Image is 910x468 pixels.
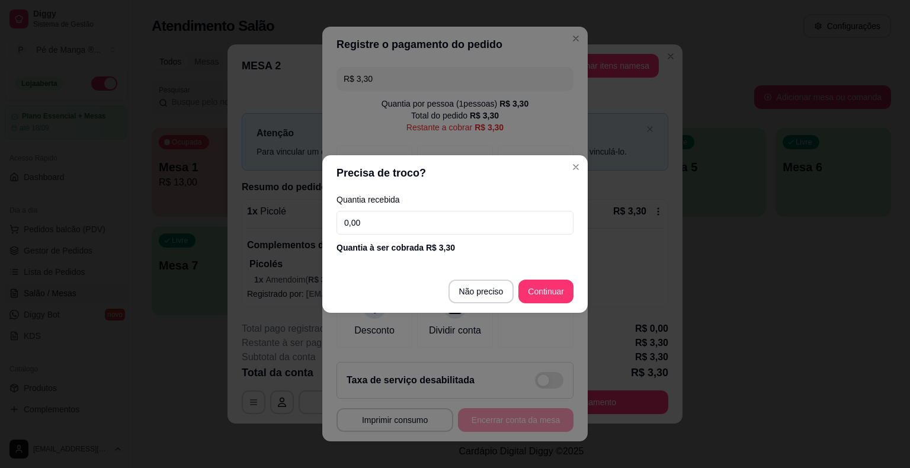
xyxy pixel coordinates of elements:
button: Não preciso [448,280,514,303]
button: Continuar [518,280,573,303]
button: Close [566,158,585,177]
header: Precisa de troco? [322,155,588,191]
div: Quantia à ser cobrada R$ 3,30 [337,242,573,254]
label: Quantia recebida [337,195,573,204]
